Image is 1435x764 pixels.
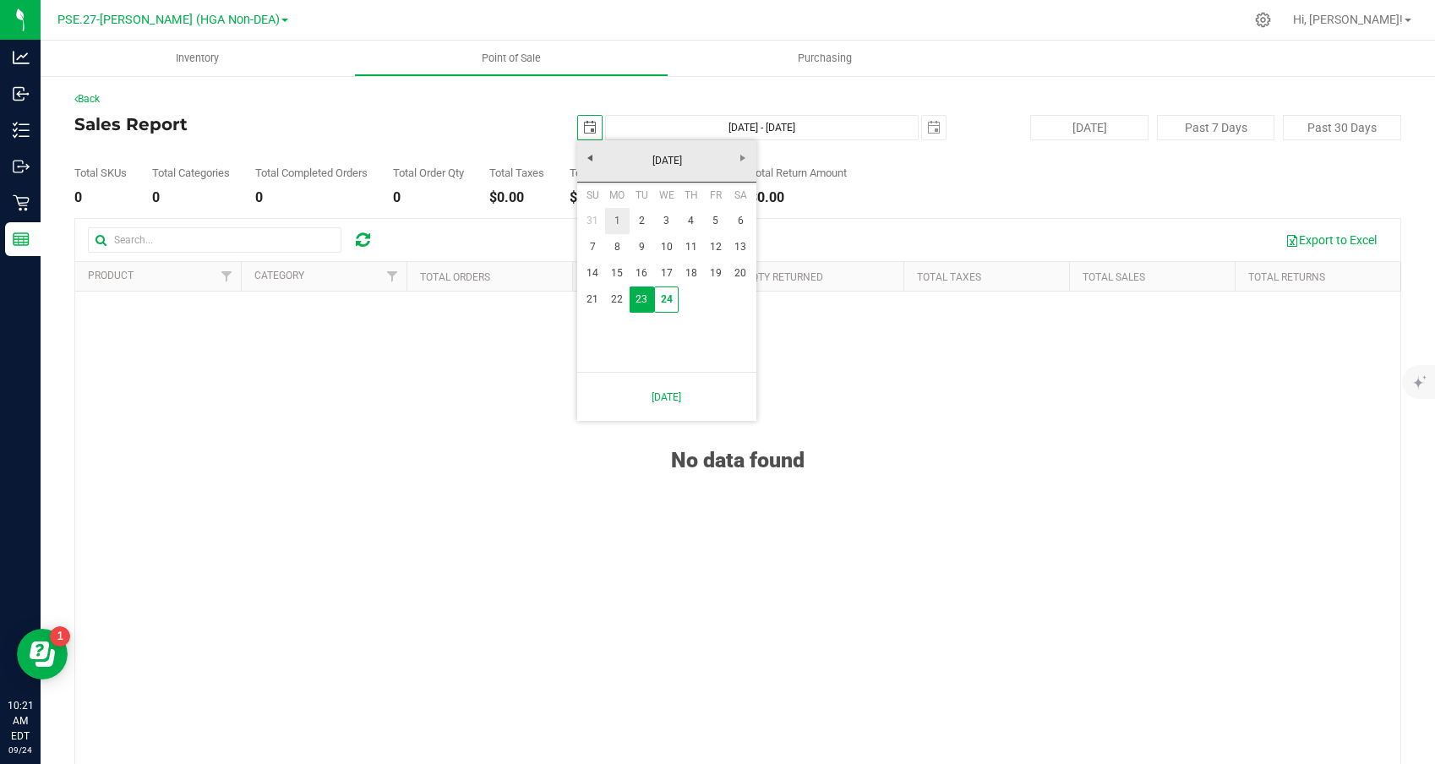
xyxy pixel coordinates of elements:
[922,116,946,139] span: select
[74,167,127,178] div: Total SKUs
[630,234,654,260] a: 9
[679,183,703,208] th: Thursday
[13,231,30,248] inline-svg: Reports
[1274,226,1388,254] button: Export to Excel
[13,194,30,211] inline-svg: Retail
[489,167,544,178] div: Total Taxes
[254,270,304,281] a: Category
[703,260,728,286] a: 19
[775,51,875,66] span: Purchasing
[605,183,630,208] th: Monday
[917,271,981,283] a: Total Taxes
[728,234,752,260] a: 13
[654,183,679,208] th: Wednesday
[728,183,752,208] th: Saturday
[13,122,30,139] inline-svg: Inventory
[255,167,368,178] div: Total Completed Orders
[1248,271,1325,283] a: Total Returns
[605,286,630,313] a: 22
[50,626,70,647] iframe: Resource center unread badge
[630,260,654,286] a: 16
[668,41,982,76] a: Purchasing
[703,234,728,260] a: 12
[587,379,747,414] a: [DATE]
[1252,12,1274,28] div: Manage settings
[750,191,847,205] div: $0.00
[1157,115,1275,140] button: Past 7 Days
[570,167,623,178] div: Total Sales
[13,49,30,66] inline-svg: Analytics
[1283,115,1401,140] button: Past 30 Days
[13,158,30,175] inline-svg: Outbound
[152,167,230,178] div: Total Categories
[88,270,134,281] a: Product
[654,208,679,234] a: 3
[1083,271,1145,283] a: Total Sales
[581,208,605,234] a: 31
[679,260,703,286] a: 18
[489,191,544,205] div: $0.00
[581,183,605,208] th: Sunday
[728,260,752,286] a: 20
[679,208,703,234] a: 4
[393,167,464,178] div: Total Order Qty
[459,51,564,66] span: Point of Sale
[630,286,654,313] td: Current focused date is Tuesday, September 23, 2025
[74,93,100,105] a: Back
[213,262,241,291] a: Filter
[605,208,630,234] a: 1
[630,183,654,208] th: Tuesday
[578,116,602,139] span: select
[88,227,341,253] input: Search...
[153,51,242,66] span: Inventory
[654,260,679,286] a: 17
[74,191,127,205] div: 0
[75,406,1400,472] div: No data found
[751,271,823,283] a: Qty Returned
[13,85,30,102] inline-svg: Inbound
[41,41,354,76] a: Inventory
[581,286,605,313] a: 21
[581,234,605,260] a: 7
[570,191,623,205] div: $0.00
[255,191,368,205] div: 0
[420,271,490,283] a: Total Orders
[1030,115,1149,140] button: [DATE]
[17,629,68,679] iframe: Resource center
[1293,13,1403,26] span: Hi, [PERSON_NAME]!
[703,208,728,234] a: 5
[605,234,630,260] a: 8
[8,744,33,756] p: 09/24
[630,208,654,234] a: 2
[576,148,758,174] a: [DATE]
[152,191,230,205] div: 0
[57,13,280,27] span: PSE.27-[PERSON_NAME] (HGA Non-DEA)
[703,183,728,208] th: Friday
[750,167,847,178] div: Total Return Amount
[581,260,605,286] a: 14
[393,191,464,205] div: 0
[728,208,752,234] a: 6
[577,145,603,171] a: Previous
[654,234,679,260] a: 10
[74,115,516,134] h4: Sales Report
[630,286,654,313] a: 23
[679,234,703,260] a: 11
[605,260,630,286] a: 15
[379,262,406,291] a: Filter
[654,286,679,313] a: 24
[8,698,33,744] p: 10:21 AM EDT
[354,41,668,76] a: Point of Sale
